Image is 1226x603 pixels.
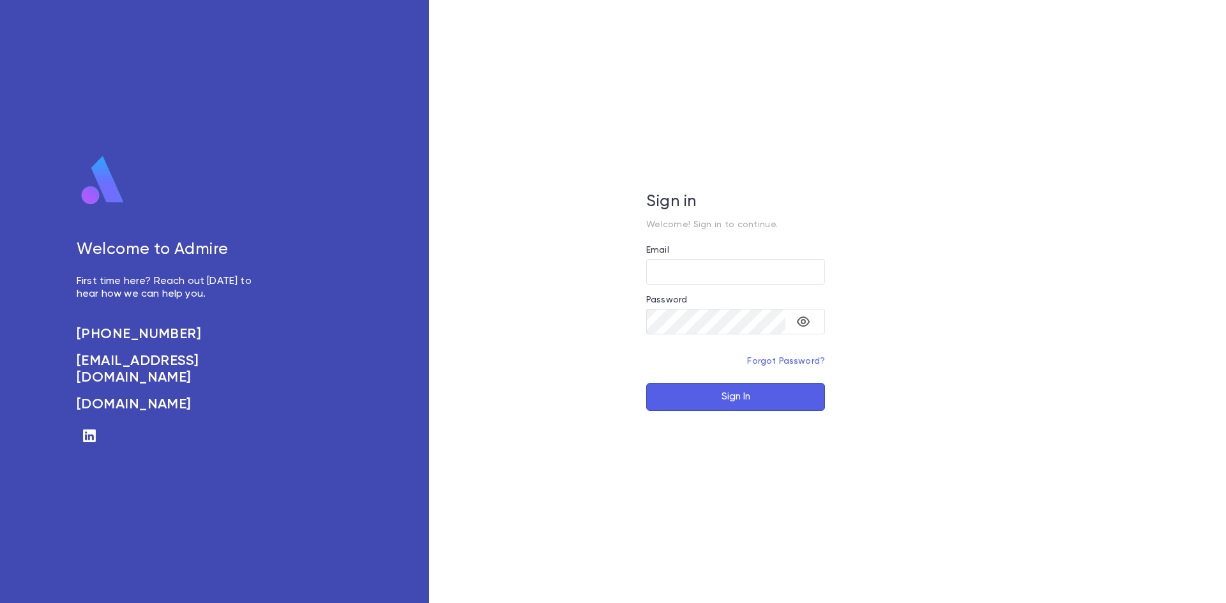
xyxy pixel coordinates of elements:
label: Email [646,245,669,255]
button: toggle password visibility [791,309,816,334]
a: [PHONE_NUMBER] [77,326,266,343]
label: Password [646,295,687,305]
p: First time here? Reach out [DATE] to hear how we can help you. [77,275,266,301]
img: logo [77,155,129,206]
h5: Sign in [646,193,825,212]
a: [DOMAIN_NAME] [77,396,266,413]
p: Welcome! Sign in to continue. [646,220,825,230]
button: Sign In [646,383,825,411]
a: Forgot Password? [747,357,825,366]
a: [EMAIL_ADDRESS][DOMAIN_NAME] [77,353,266,386]
h5: Welcome to Admire [77,241,266,260]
